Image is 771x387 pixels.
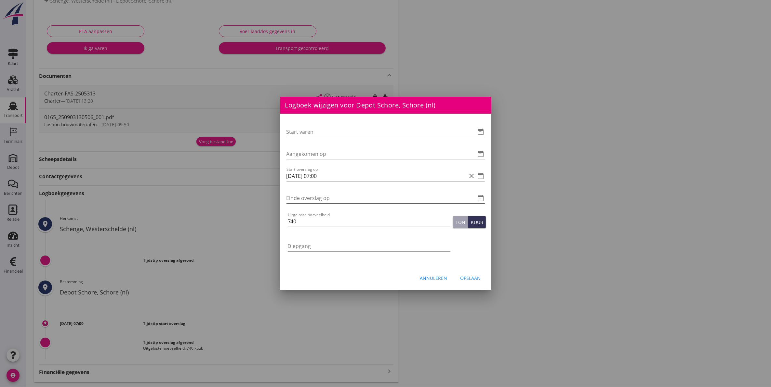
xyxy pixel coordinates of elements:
[477,150,485,158] i: date_range
[471,219,483,226] div: Kuub
[286,149,467,159] input: Aangekomen op
[477,128,485,136] i: date_range
[477,172,485,180] i: date_range
[460,275,481,281] div: Opslaan
[286,171,467,181] input: Start overslag op
[477,194,485,202] i: date_range
[468,216,486,228] button: Kuub
[455,272,486,284] button: Opslaan
[415,272,453,284] button: Annuleren
[453,216,468,228] button: Ton
[420,275,447,281] div: Annuleren
[288,241,450,251] input: Diepgang
[468,172,476,180] i: clear
[456,219,465,226] div: Ton
[280,97,491,114] div: Logboek wijzigen voor Depot Schore, Schore (nl)
[286,127,467,137] input: Start varen
[288,216,450,227] input: Uitgeloste hoeveelheid
[286,193,467,203] input: Einde overslag op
